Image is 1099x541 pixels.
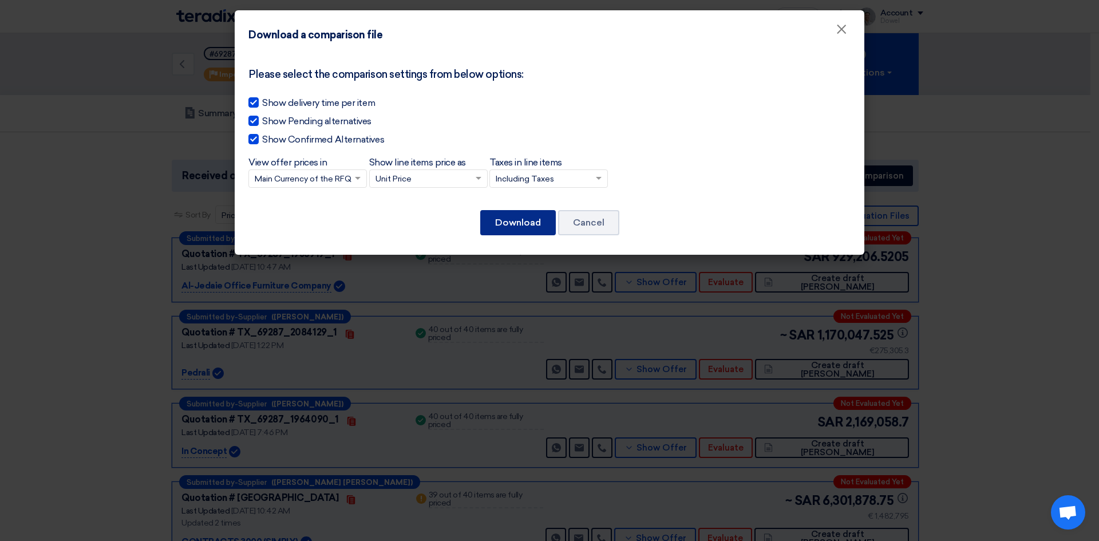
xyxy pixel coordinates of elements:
font: Download [495,217,541,228]
font: × [836,21,847,44]
input: View offer prices in Main Currency of the RFQ [255,170,349,189]
font: Show delivery time per item [262,97,375,108]
font: Show line items price as [369,157,466,168]
button: Close [827,18,856,41]
button: Cancel [558,210,619,235]
font: View offer prices in [248,157,327,168]
input: Taxes in line items Including Taxes [496,170,590,189]
font: Please select the comparison settings from below options: [248,68,524,81]
button: Download [480,210,556,235]
font: Show Confirmed Alternatives [262,134,384,145]
input: Show line items price as Unit Price [375,170,470,189]
font: Cancel [573,217,604,228]
font: Taxes in line items [489,157,562,168]
a: Open chat [1051,495,1085,530]
font: Show Pending alternatives [262,116,371,127]
font: Download a comparison file [248,29,383,41]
